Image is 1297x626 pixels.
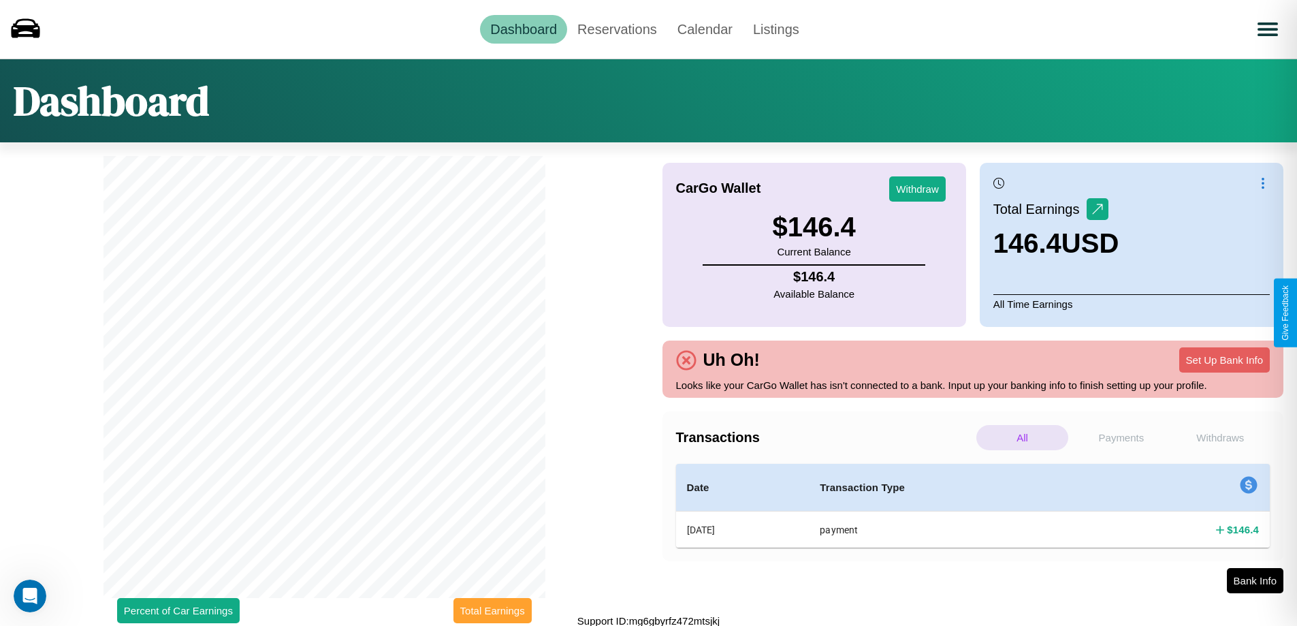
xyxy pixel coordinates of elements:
[676,376,1270,394] p: Looks like your CarGo Wallet has isn't connected to a bank. Input up your banking info to finish ...
[676,512,810,548] th: [DATE]
[993,228,1119,259] h3: 146.4 USD
[667,15,743,44] a: Calendar
[743,15,810,44] a: Listings
[453,598,532,623] button: Total Earnings
[14,580,46,612] iframe: Intercom live chat
[889,176,946,202] button: Withdraw
[567,15,667,44] a: Reservations
[117,598,240,623] button: Percent of Car Earnings
[1227,522,1259,537] h4: $ 146.4
[993,294,1270,313] p: All Time Earnings
[1249,10,1287,48] button: Open menu
[1227,568,1283,593] button: Bank Info
[1281,285,1290,341] div: Give Feedback
[676,464,1270,548] table: simple table
[1179,347,1270,373] button: Set Up Bank Info
[696,350,767,370] h4: Uh Oh!
[773,285,854,303] p: Available Balance
[676,181,761,196] h4: CarGo Wallet
[772,242,855,261] p: Current Balance
[1174,425,1266,450] p: Withdraws
[773,269,854,285] h4: $ 146.4
[976,425,1068,450] p: All
[993,197,1087,221] p: Total Earnings
[14,73,209,129] h1: Dashboard
[820,480,1080,496] h4: Transaction Type
[480,15,567,44] a: Dashboard
[676,430,973,445] h4: Transactions
[809,512,1091,548] th: payment
[772,212,855,242] h3: $ 146.4
[687,480,799,496] h4: Date
[1075,425,1167,450] p: Payments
